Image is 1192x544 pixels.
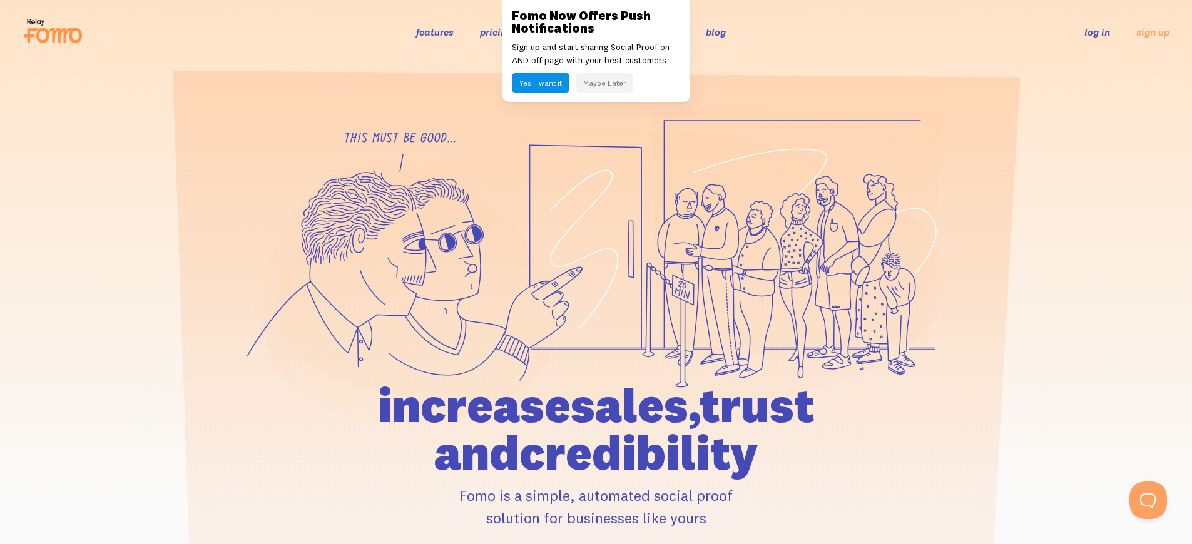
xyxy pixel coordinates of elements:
p: Sign up and start sharing Social Proof on AND off page with your best customers [512,41,681,67]
a: sign up [1136,26,1169,39]
h1: increase sales, trust and credibility [307,381,886,476]
p: Fomo is a simple, automated social proof solution for businesses like yours [307,484,886,529]
button: Yes! I want it [512,73,569,93]
a: blog [706,26,726,38]
iframe: Help Scout Beacon - Open [1129,481,1167,519]
h3: Fomo Now Offers Push Notifications [512,9,681,34]
a: log in [1084,26,1110,38]
button: Maybe Later [576,73,633,93]
a: features [416,26,454,38]
a: pricing [480,26,512,38]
